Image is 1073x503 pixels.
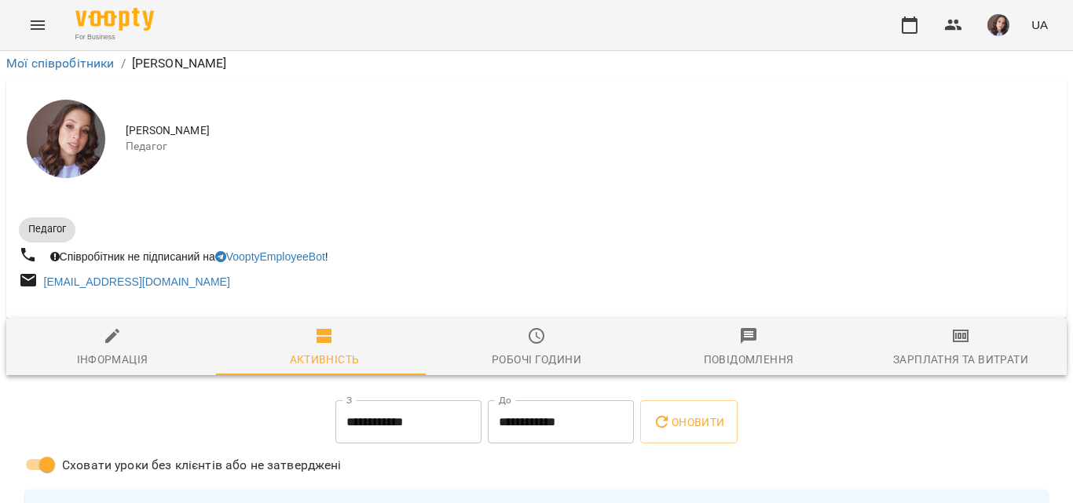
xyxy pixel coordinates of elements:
div: Інформація [77,350,148,369]
img: 8e6d9769290247367f0f90eeedd3a5ee.jpg [987,14,1009,36]
button: Оновити [640,400,737,444]
a: Мої співробітники [6,56,115,71]
span: Сховати уроки без клієнтів або не затверджені [62,456,342,475]
div: Співробітник не підписаний на ! [47,246,331,268]
span: For Business [75,32,154,42]
button: Menu [19,6,57,44]
span: Педагог [126,139,1054,155]
span: Педагог [19,222,75,236]
a: VooptyEmployeeBot [215,250,325,263]
span: UA [1031,16,1048,33]
img: Зоя Петровчук [27,100,105,178]
img: Voopty Logo [75,8,154,31]
div: Робочі години [492,350,581,369]
div: Повідомлення [704,350,794,369]
p: [PERSON_NAME] [132,54,227,73]
button: UA [1025,10,1054,39]
li: / [121,54,126,73]
div: Зарплатня та Витрати [893,350,1028,369]
nav: breadcrumb [6,54,1067,73]
span: Оновити [653,413,724,432]
span: [PERSON_NAME] [126,123,1054,139]
a: [EMAIL_ADDRESS][DOMAIN_NAME] [44,275,230,288]
div: Активність [290,350,360,369]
